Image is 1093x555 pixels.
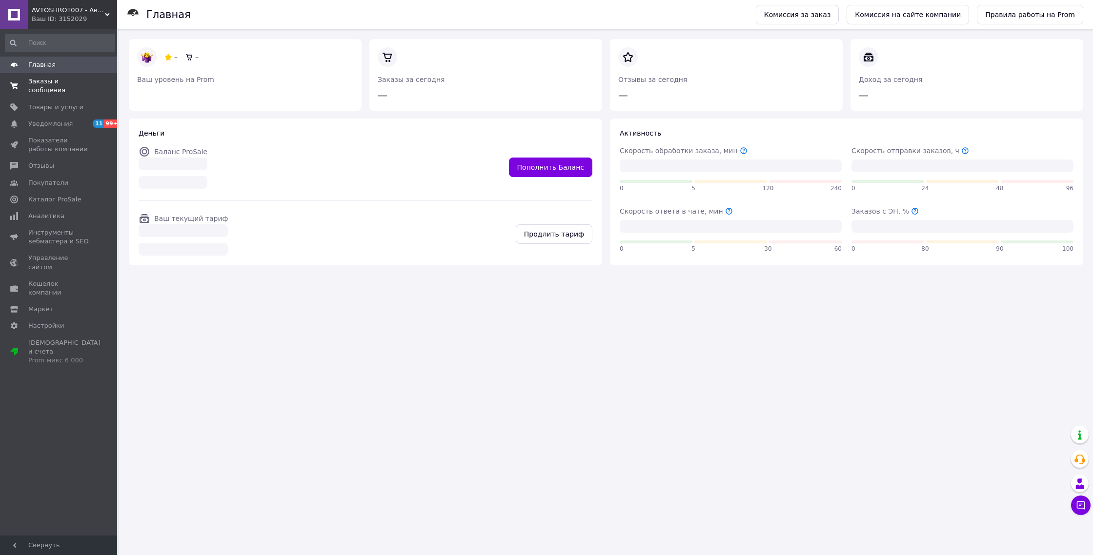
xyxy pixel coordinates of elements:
[32,15,117,23] div: Ваш ID: 3152029
[28,228,90,246] span: Инструменты вебмастера и SEO
[834,245,842,253] span: 60
[996,245,1003,253] span: 90
[28,103,83,112] span: Товары и услуги
[93,119,104,128] span: 11
[620,129,661,137] span: Активность
[174,53,178,61] span: –
[691,245,695,253] span: 5
[28,279,90,297] span: Кошелек компании
[28,119,73,128] span: Уведомления
[620,207,733,215] span: Скорость ответа в чате, мин
[1071,496,1091,515] button: Чат с покупателем
[763,184,774,193] span: 120
[851,147,969,155] span: Скорость отправки заказов, ч
[28,60,56,69] span: Главная
[977,5,1083,24] a: Правила работы на Prom
[146,9,191,20] h1: Главная
[620,245,624,253] span: 0
[996,184,1003,193] span: 48
[620,184,624,193] span: 0
[28,212,64,220] span: Аналитика
[851,207,919,215] span: Заказов с ЭН, %
[1066,184,1073,193] span: 96
[195,53,199,61] span: –
[516,224,592,244] a: Продлить тариф
[28,195,81,204] span: Каталог ProSale
[28,338,101,365] span: [DEMOGRAPHIC_DATA] и счета
[764,245,771,253] span: 30
[851,245,855,253] span: 0
[154,215,228,222] span: Ваш текущий тариф
[28,178,68,187] span: Покупатели
[756,5,839,24] a: Комиссия за заказ
[5,34,115,52] input: Поиск
[28,356,101,365] div: Prom микс 6 000
[921,184,929,193] span: 24
[28,136,90,154] span: Показатели работы компании
[28,77,90,95] span: Заказы и сообщения
[32,6,105,15] span: AVTOSHROT007 - Авторозбірка в Київській області. Самовивіз, відправка по Україні!
[28,254,90,271] span: Управление сайтом
[1062,245,1073,253] span: 100
[509,158,592,177] a: Пополнить Баланс
[139,129,164,137] span: Деньги
[28,305,53,314] span: Маркет
[104,119,120,128] span: 99+
[154,148,207,156] span: Баланс ProSale
[28,161,54,170] span: Отзывы
[691,184,695,193] span: 5
[851,184,855,193] span: 0
[847,5,969,24] a: Комиссия на сайте компании
[28,321,64,330] span: Настройки
[830,184,842,193] span: 240
[620,147,748,155] span: Скорость обработки заказа, мин
[921,245,929,253] span: 80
